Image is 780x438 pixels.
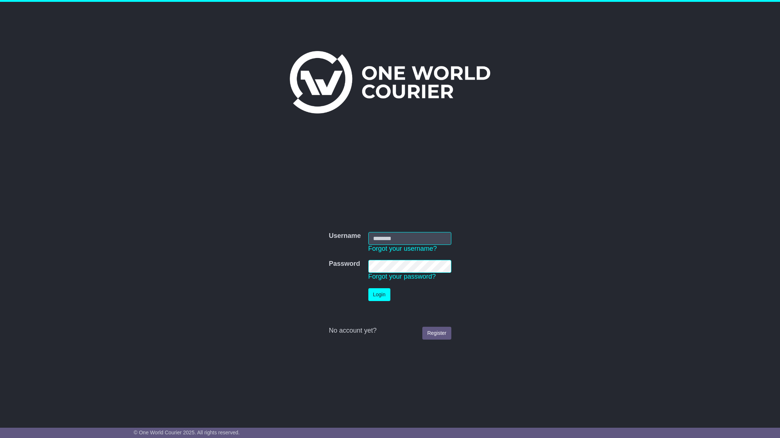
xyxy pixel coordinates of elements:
[290,51,490,113] img: One World
[329,232,361,240] label: Username
[134,430,240,435] span: © One World Courier 2025. All rights reserved.
[422,327,451,340] a: Register
[368,273,436,280] a: Forgot your password?
[368,245,437,252] a: Forgot your username?
[368,288,390,301] button: Login
[329,260,360,268] label: Password
[329,327,451,335] div: No account yet?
